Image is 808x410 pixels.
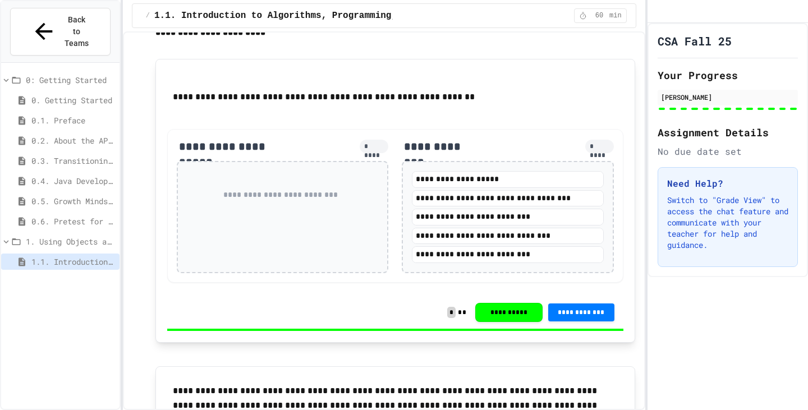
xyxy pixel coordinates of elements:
h3: Need Help? [667,177,788,190]
span: 1.1. Introduction to Algorithms, Programming, and Compilers [31,256,115,268]
span: 1.1. Introduction to Algorithms, Programming, and Compilers [154,9,472,22]
span: 60 [590,11,608,20]
span: 0.3. Transitioning from AP CSP to AP CSA [31,155,115,167]
span: 1. Using Objects and Methods [26,236,115,247]
span: 0: Getting Started [26,74,115,86]
span: 0.5. Growth Mindset and Pair Programming [31,195,115,207]
span: 0.6. Pretest for the AP CSA Exam [31,215,115,227]
span: 0.1. Preface [31,114,115,126]
p: Switch to "Grade View" to access the chat feature and communicate with your teacher for help and ... [667,195,788,251]
button: Back to Teams [10,8,111,56]
h1: CSA Fall 25 [658,33,732,49]
span: min [609,11,622,20]
span: 0. Getting Started [31,94,115,106]
h2: Assignment Details [658,125,798,140]
span: Back to Teams [63,14,90,49]
div: No due date set [658,145,798,158]
span: 0.2. About the AP CSA Exam [31,135,115,146]
span: 0.4. Java Development Environments [31,175,115,187]
h2: Your Progress [658,67,798,83]
span: / [146,11,150,20]
div: [PERSON_NAME] [661,92,795,102]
